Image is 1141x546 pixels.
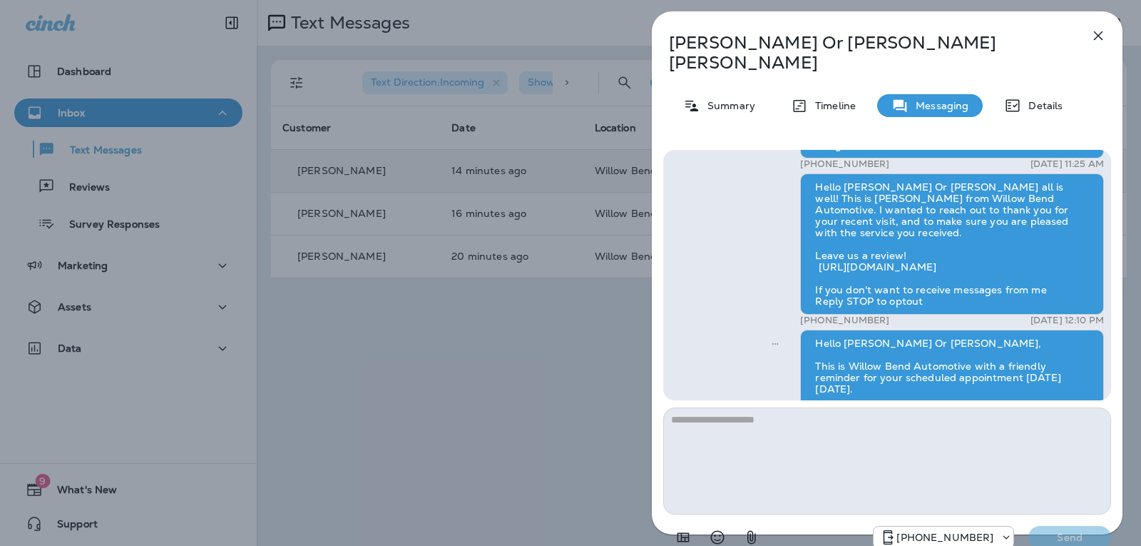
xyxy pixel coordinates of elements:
div: Hello [PERSON_NAME] Or [PERSON_NAME], This is Willow Bend Automotive with a friendly reminder for... [800,330,1104,437]
p: [PHONE_NUMBER] [800,158,889,170]
p: [PERSON_NAME] Or [PERSON_NAME] [PERSON_NAME] [669,33,1058,73]
p: [DATE] 12:10 PM [1030,315,1104,326]
div: Hello [PERSON_NAME] Or [PERSON_NAME] all is well! This is [PERSON_NAME] from Willow Bend Automoti... [800,173,1104,315]
p: Timeline [808,100,856,111]
p: Messaging [909,100,968,111]
p: [PHONE_NUMBER] [896,532,993,543]
p: Details [1021,100,1063,111]
p: Summary [700,100,755,111]
div: +1 (813) 497-4455 [874,529,1013,546]
p: [DATE] 11:25 AM [1030,158,1104,170]
span: Sent [772,336,779,349]
p: [PHONE_NUMBER] [800,315,889,326]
